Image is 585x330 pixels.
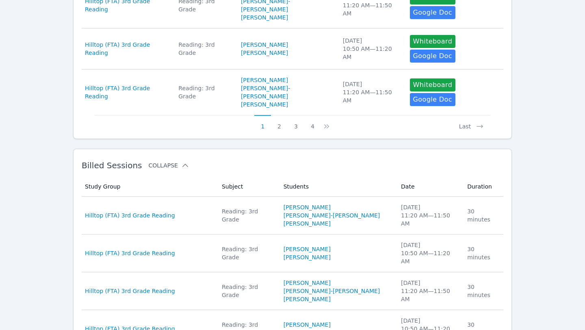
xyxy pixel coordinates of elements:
tr: Hilltop (FTA) 3rd Grade ReadingReading: 3rd Grade[PERSON_NAME][PERSON_NAME]-[PERSON_NAME][PERSON_... [82,197,503,234]
tr: Hilltop (FTA) 3rd Grade ReadingReading: 3rd Grade[PERSON_NAME][PERSON_NAME][DATE]10:50 AM—11:20 A... [82,234,503,272]
a: [PERSON_NAME] [284,295,331,303]
button: Last [453,115,490,130]
tr: Hilltop (FTA) 3rd Grade ReadingReading: 3rd Grade[PERSON_NAME][PERSON_NAME]-[PERSON_NAME][PERSON_... [82,69,503,115]
th: Students [279,177,396,197]
a: [PERSON_NAME] [241,41,288,49]
div: 30 minutes [467,245,498,261]
a: Google Doc [410,50,455,63]
a: [PERSON_NAME] [241,49,288,57]
a: [PERSON_NAME] [241,76,288,84]
div: 30 minutes [467,283,498,299]
div: Reading: 3rd Grade [222,207,274,224]
tr: Hilltop (FTA) 3rd Grade ReadingReading: 3rd Grade[PERSON_NAME][PERSON_NAME][DATE]10:50 AM—11:20 A... [82,28,503,69]
button: 1 [254,115,271,130]
div: Reading: 3rd Grade [222,283,274,299]
a: [PERSON_NAME] [241,13,288,22]
a: [PERSON_NAME] [284,321,331,329]
div: Reading: 3rd Grade [222,245,274,261]
a: Hilltop (FTA) 3rd Grade Reading [85,249,175,257]
a: Hilltop (FTA) 3rd Grade Reading [85,41,169,57]
div: Reading: 3rd Grade [178,41,231,57]
div: [DATE] 11:20 AM — 11:50 AM [401,203,457,228]
a: [PERSON_NAME] [284,245,331,253]
a: [PERSON_NAME]-[PERSON_NAME] [241,84,333,100]
div: [DATE] 11:20 AM — 11:50 AM [343,80,400,104]
a: Google Doc [410,6,455,19]
span: Billed Sessions [82,161,142,170]
a: [PERSON_NAME] [284,279,331,287]
a: [PERSON_NAME]-[PERSON_NAME] [284,211,380,219]
th: Subject [217,177,279,197]
th: Study Group [82,177,217,197]
a: Hilltop (FTA) 3rd Grade Reading [85,211,175,219]
a: Hilltop (FTA) 3rd Grade Reading [85,84,169,100]
a: [PERSON_NAME] [241,100,288,109]
button: Whiteboard [410,78,456,91]
button: 3 [288,115,304,130]
button: Collapse [148,161,189,169]
div: [DATE] 11:20 AM — 11:50 AM [401,279,457,303]
a: [PERSON_NAME] [284,219,331,228]
div: [DATE] 10:50 AM — 11:20 AM [343,37,400,61]
a: Hilltop (FTA) 3rd Grade Reading [85,287,175,295]
th: Duration [462,177,503,197]
tr: Hilltop (FTA) 3rd Grade ReadingReading: 3rd Grade[PERSON_NAME][PERSON_NAME]-[PERSON_NAME][PERSON_... [82,272,503,310]
a: [PERSON_NAME]-[PERSON_NAME] [284,287,380,295]
button: Whiteboard [410,35,456,48]
a: [PERSON_NAME] [284,253,331,261]
button: 2 [271,115,288,130]
th: Date [396,177,462,197]
div: [DATE] 10:50 AM — 11:20 AM [401,241,457,265]
a: Google Doc [410,93,455,106]
div: 30 minutes [467,207,498,224]
a: [PERSON_NAME] [284,203,331,211]
button: 4 [304,115,321,130]
div: Reading: 3rd Grade [178,84,231,100]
